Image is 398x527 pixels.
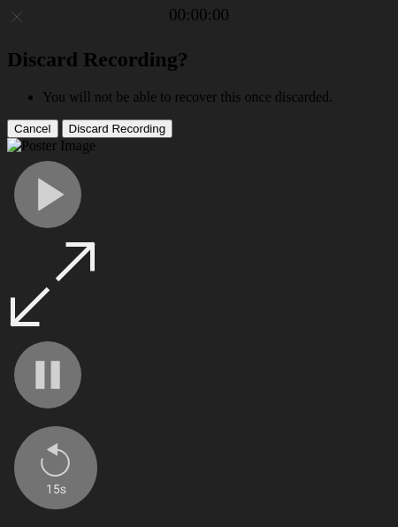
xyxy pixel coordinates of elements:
h2: Discard Recording? [7,48,391,72]
button: Cancel [7,119,58,138]
img: Poster Image [7,138,96,154]
button: Discard Recording [62,119,173,138]
li: You will not be able to recover this once discarded. [42,89,391,105]
a: 00:00:00 [169,5,229,25]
